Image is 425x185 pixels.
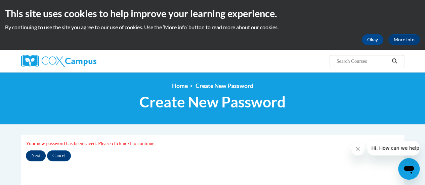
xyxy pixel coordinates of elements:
a: Home [172,82,188,89]
p: By continuing to use the site you agree to our use of cookies. Use the ‘More info’ button to read... [5,24,420,31]
img: Cox Campus [21,55,96,67]
input: Next [26,150,46,161]
input: Search Courses [336,57,389,65]
button: Okay [362,34,383,45]
iframe: Message from company [367,141,420,155]
span: Your new password has been saved. Please click next to continue. [26,141,156,146]
h2: This site uses cookies to help improve your learning experience. [5,7,420,20]
iframe: Close message [351,142,365,155]
a: More Info [388,34,420,45]
span: Create New Password [139,93,286,111]
a: Cox Campus [21,55,142,67]
input: Cancel [47,150,71,161]
span: Hi. How can we help? [4,5,54,10]
iframe: Button to launch messaging window [398,158,420,180]
button: Search [389,57,399,65]
span: Create New Password [196,82,253,89]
